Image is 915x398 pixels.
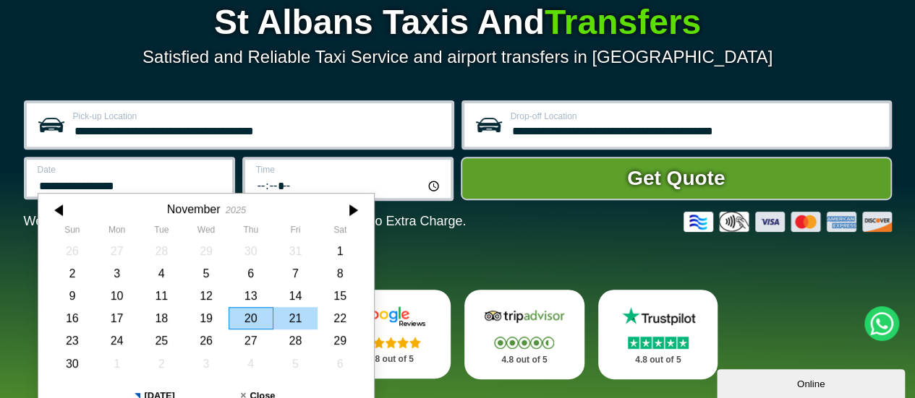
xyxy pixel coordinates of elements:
th: Wednesday [184,225,229,239]
div: 24 November 2025 [94,329,139,352]
label: Time [256,165,442,174]
div: 08 November 2025 [318,262,362,285]
div: 29 October 2025 [184,240,229,262]
div: 16 November 2025 [50,307,95,329]
label: Date [38,165,224,174]
div: 29 November 2025 [318,329,362,352]
label: Drop-off Location [511,112,880,121]
p: Satisfied and Reliable Taxi Service and airport transfers in [GEOGRAPHIC_DATA] [24,47,892,67]
div: 21 November 2025 [273,307,318,329]
th: Tuesday [139,225,184,239]
div: 19 November 2025 [184,307,229,329]
img: Credit And Debit Cards [684,212,892,232]
div: 04 December 2025 [228,352,273,375]
th: Monday [94,225,139,239]
div: 02 November 2025 [50,262,95,285]
div: 06 November 2025 [228,262,273,285]
div: 31 October 2025 [273,240,318,262]
div: 03 December 2025 [184,352,229,375]
p: 4.8 out of 5 [614,351,702,369]
div: November [166,202,220,216]
div: 30 November 2025 [50,352,95,375]
div: 28 November 2025 [273,329,318,352]
img: Tripadvisor [481,306,568,327]
img: Stars [361,337,421,348]
img: Trustpilot [615,306,702,327]
div: 12 November 2025 [184,285,229,307]
p: 4.8 out of 5 [480,351,569,369]
div: 26 October 2025 [50,240,95,262]
div: 20 November 2025 [228,307,273,329]
th: Saturday [318,225,362,239]
a: Trustpilot Stars 4.8 out of 5 [598,290,718,379]
p: We Now Accept Card & Contactless Payment In [24,214,467,229]
button: Get Quote [461,157,892,200]
div: 22 November 2025 [318,307,362,329]
span: Transfers [545,3,701,41]
div: 23 November 2025 [50,329,95,352]
div: 26 November 2025 [184,329,229,352]
iframe: chat widget [717,366,908,398]
div: 27 November 2025 [228,329,273,352]
a: Google Stars 4.8 out of 5 [331,290,451,378]
img: Stars [628,337,689,349]
div: 06 December 2025 [318,352,362,375]
p: 4.8 out of 5 [346,350,435,368]
div: 17 November 2025 [94,307,139,329]
a: Tripadvisor Stars 4.8 out of 5 [464,290,584,379]
div: 03 November 2025 [94,262,139,285]
div: 02 December 2025 [139,352,184,375]
div: 30 October 2025 [228,240,273,262]
span: The Car at No Extra Charge. [300,214,466,228]
div: 05 November 2025 [184,262,229,285]
th: Friday [273,225,318,239]
img: Google [347,306,434,327]
th: Sunday [50,225,95,239]
div: 01 November 2025 [318,240,362,262]
div: 01 December 2025 [94,352,139,375]
h1: St Albans Taxis And [24,5,892,40]
div: 28 October 2025 [139,240,184,262]
div: 25 November 2025 [139,329,184,352]
div: 04 November 2025 [139,262,184,285]
div: 05 December 2025 [273,352,318,375]
div: 18 November 2025 [139,307,184,329]
div: 09 November 2025 [50,285,95,307]
div: 15 November 2025 [318,285,362,307]
th: Thursday [228,225,273,239]
label: Pick-up Location [73,112,443,121]
img: Stars [494,337,554,349]
div: 11 November 2025 [139,285,184,307]
div: 2025 [225,204,245,215]
div: 27 October 2025 [94,240,139,262]
div: 13 November 2025 [228,285,273,307]
div: 10 November 2025 [94,285,139,307]
div: 07 November 2025 [273,262,318,285]
div: 14 November 2025 [273,285,318,307]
